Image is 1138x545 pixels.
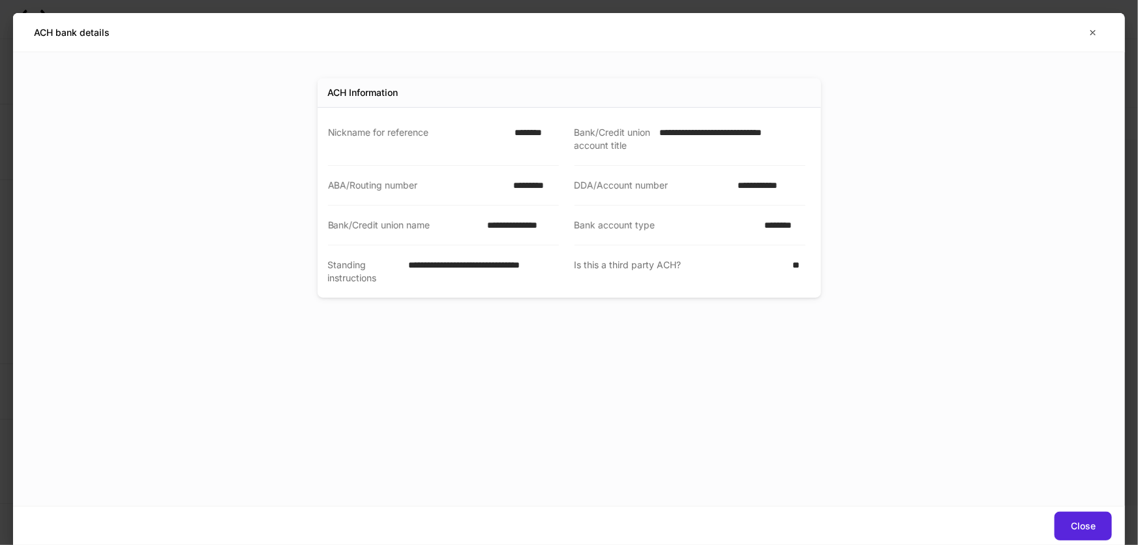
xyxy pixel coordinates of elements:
div: Nickname for reference [328,126,507,152]
button: Close [1055,512,1112,540]
div: Standing instructions [328,258,400,285]
div: ACH Information [328,86,398,99]
div: Bank account type [575,219,756,232]
div: Is this a third party ACH? [575,258,785,285]
div: DDA/Account number [575,179,730,192]
h5: ACH bank details [34,26,110,39]
div: ABA/Routing number [328,179,506,192]
div: Bank/Credit union name [328,219,480,232]
div: Bank/Credit union account title [575,126,652,152]
div: Close [1071,522,1096,531]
